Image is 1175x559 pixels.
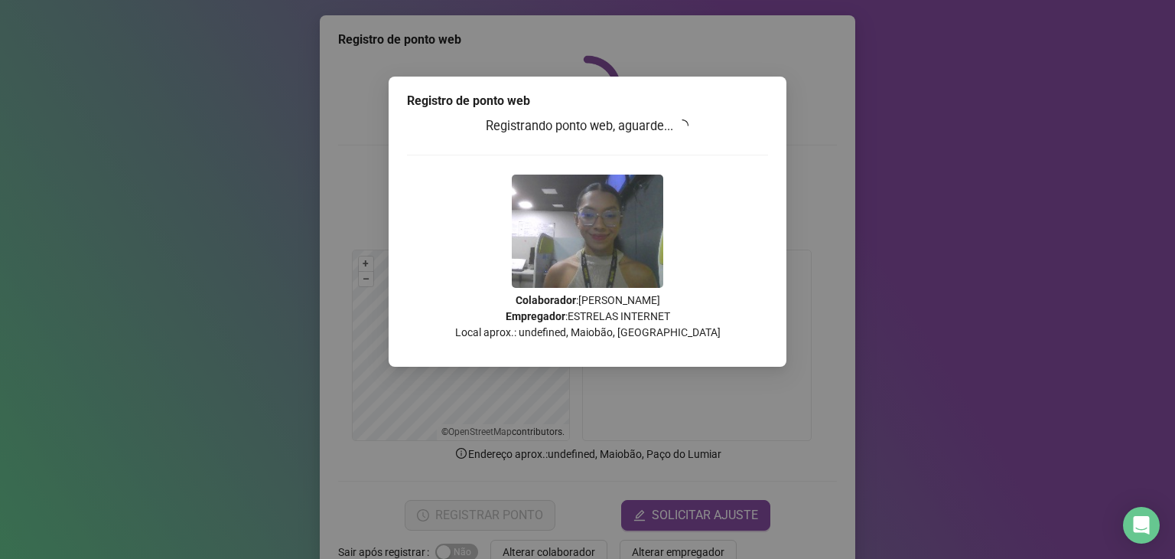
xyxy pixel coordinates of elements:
span: loading [675,117,692,134]
img: 2Q== [512,175,663,288]
p: : [PERSON_NAME] : ESTRELAS INTERNET Local aprox.: undefined, Maiobão, [GEOGRAPHIC_DATA] [407,293,768,341]
div: Open Intercom Messenger [1123,507,1160,544]
strong: Empregador [506,310,565,322]
strong: Colaborador [516,294,576,306]
div: Registro de ponto web [407,92,768,110]
h3: Registrando ponto web, aguarde... [407,116,768,136]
